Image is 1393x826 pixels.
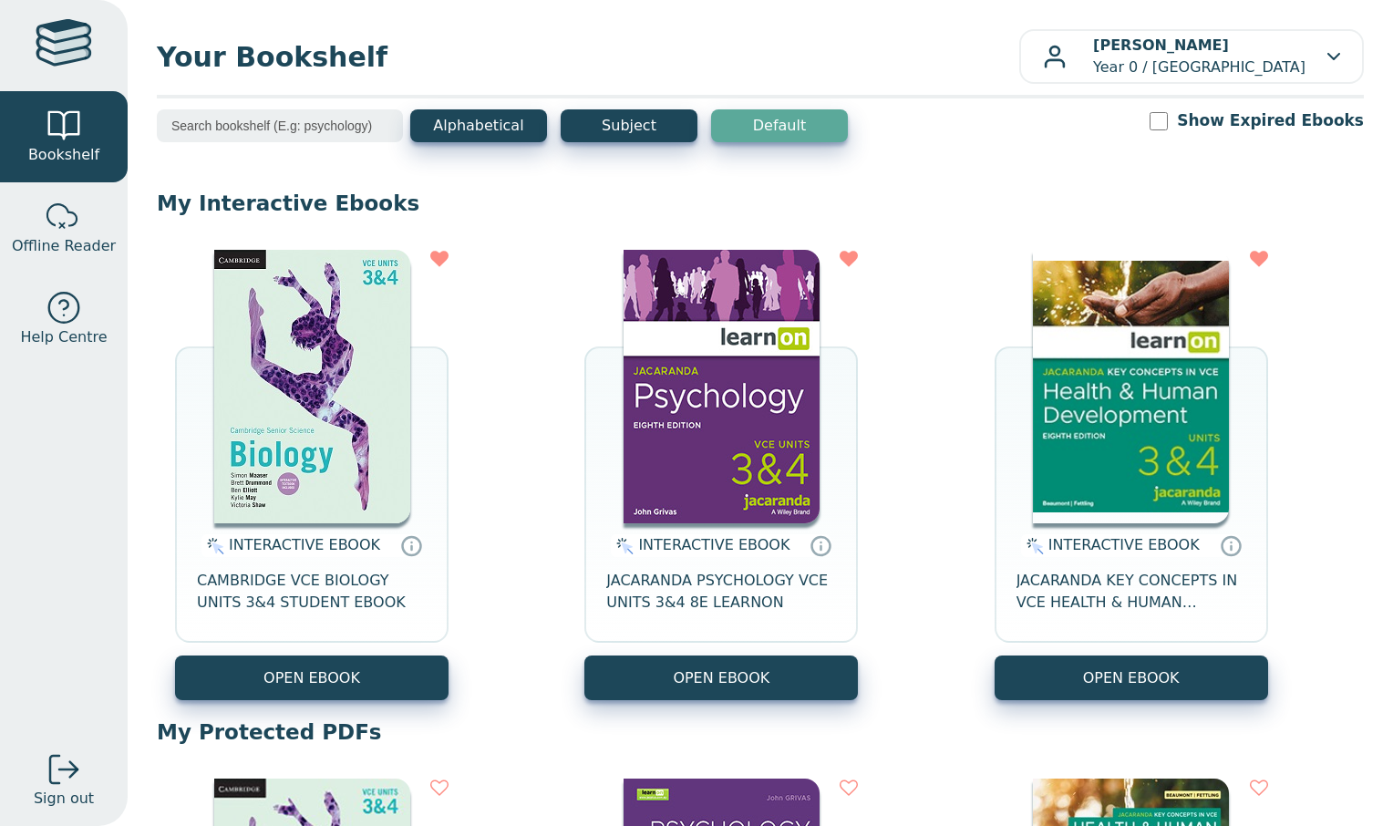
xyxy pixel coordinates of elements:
a: Interactive eBooks are accessed online via the publisher’s portal. They contain interactive resou... [1220,534,1242,556]
span: Your Bookshelf [157,36,1019,77]
button: Alphabetical [410,109,547,142]
span: INTERACTIVE EBOOK [638,536,789,553]
span: INTERACTIVE EBOOK [229,536,380,553]
label: Show Expired Ebooks [1177,109,1364,132]
button: OPEN EBOOK [995,656,1268,700]
span: Help Centre [20,326,107,348]
img: e003a821-2442-436b-92bb-da2395357dfc.jpg [1033,250,1229,523]
button: Default [711,109,848,142]
img: 4bb61bf8-509a-4e9e-bd77-88deacee2c2e.jpg [624,250,820,523]
img: interactive.svg [1021,535,1044,557]
img: interactive.svg [611,535,634,557]
span: JACARANDA KEY CONCEPTS IN VCE HEALTH & HUMAN DEVELOPMENT UNITS 3&4 LEARNON EBOOK 8E [1016,570,1246,614]
button: Subject [561,109,697,142]
img: 6e390be0-4093-ea11-a992-0272d098c78b.jpg [214,250,410,523]
input: Search bookshelf (E.g: psychology) [157,109,403,142]
span: INTERACTIVE EBOOK [1048,536,1200,553]
p: My Interactive Ebooks [157,190,1364,217]
p: My Protected PDFs [157,718,1364,746]
span: CAMBRIDGE VCE BIOLOGY UNITS 3&4 STUDENT EBOOK [197,570,427,614]
span: JACARANDA PSYCHOLOGY VCE UNITS 3&4 8E LEARNON [606,570,836,614]
a: Interactive eBooks are accessed online via the publisher’s portal. They contain interactive resou... [810,534,831,556]
b: [PERSON_NAME] [1093,36,1229,54]
button: OPEN EBOOK [584,656,858,700]
p: Year 0 / [GEOGRAPHIC_DATA] [1093,35,1305,78]
button: [PERSON_NAME]Year 0 / [GEOGRAPHIC_DATA] [1019,29,1364,84]
span: Bookshelf [28,144,99,166]
span: Sign out [34,788,94,810]
img: interactive.svg [201,535,224,557]
button: OPEN EBOOK [175,656,449,700]
span: Offline Reader [12,235,116,257]
a: Interactive eBooks are accessed online via the publisher’s portal. They contain interactive resou... [400,534,422,556]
